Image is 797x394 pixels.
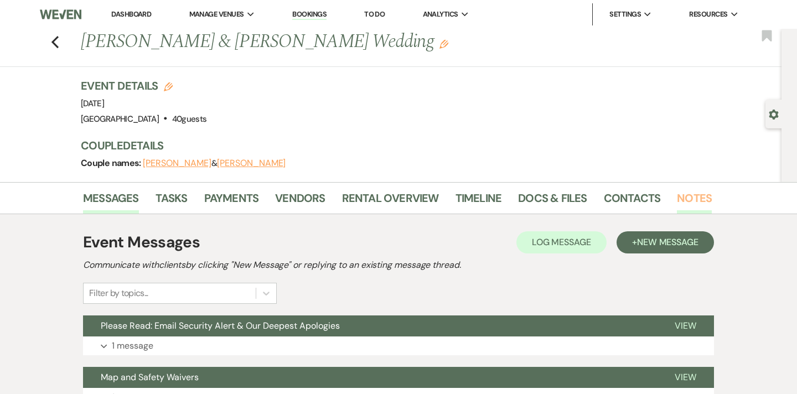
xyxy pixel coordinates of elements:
[81,98,104,109] span: [DATE]
[40,3,81,26] img: Weven Logo
[604,189,661,214] a: Contacts
[83,189,139,214] a: Messages
[532,236,591,248] span: Log Message
[677,189,712,214] a: Notes
[689,9,727,20] span: Resources
[342,189,439,214] a: Rental Overview
[101,320,340,331] span: Please Read: Email Security Alert & Our Deepest Apologies
[101,371,199,383] span: Map and Safety Waivers
[657,315,714,336] button: View
[143,159,211,168] button: [PERSON_NAME]
[423,9,458,20] span: Analytics
[81,78,206,94] h3: Event Details
[81,157,143,169] span: Couple names:
[81,138,701,153] h3: Couple Details
[83,336,714,355] button: 1 message
[292,9,327,20] a: Bookings
[81,113,159,125] span: [GEOGRAPHIC_DATA]
[657,367,714,388] button: View
[275,189,325,214] a: Vendors
[675,371,696,383] span: View
[112,339,153,353] p: 1 message
[675,320,696,331] span: View
[518,189,587,214] a: Docs & Files
[516,231,607,253] button: Log Message
[83,367,657,388] button: Map and Safety Waivers
[172,113,207,125] span: 40 guests
[83,315,657,336] button: Please Read: Email Security Alert & Our Deepest Apologies
[637,236,698,248] span: New Message
[83,231,200,254] h1: Event Messages
[769,108,779,119] button: Open lead details
[189,9,244,20] span: Manage Venues
[439,39,448,49] button: Edit
[83,258,714,272] h2: Communicate with clients by clicking "New Message" or replying to an existing message thread.
[81,29,577,55] h1: [PERSON_NAME] & [PERSON_NAME] Wedding
[456,189,502,214] a: Timeline
[111,9,151,19] a: Dashboard
[156,189,188,214] a: Tasks
[204,189,259,214] a: Payments
[89,287,148,300] div: Filter by topics...
[143,158,286,169] span: &
[217,159,286,168] button: [PERSON_NAME]
[617,231,714,253] button: +New Message
[609,9,641,20] span: Settings
[364,9,385,19] a: To Do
